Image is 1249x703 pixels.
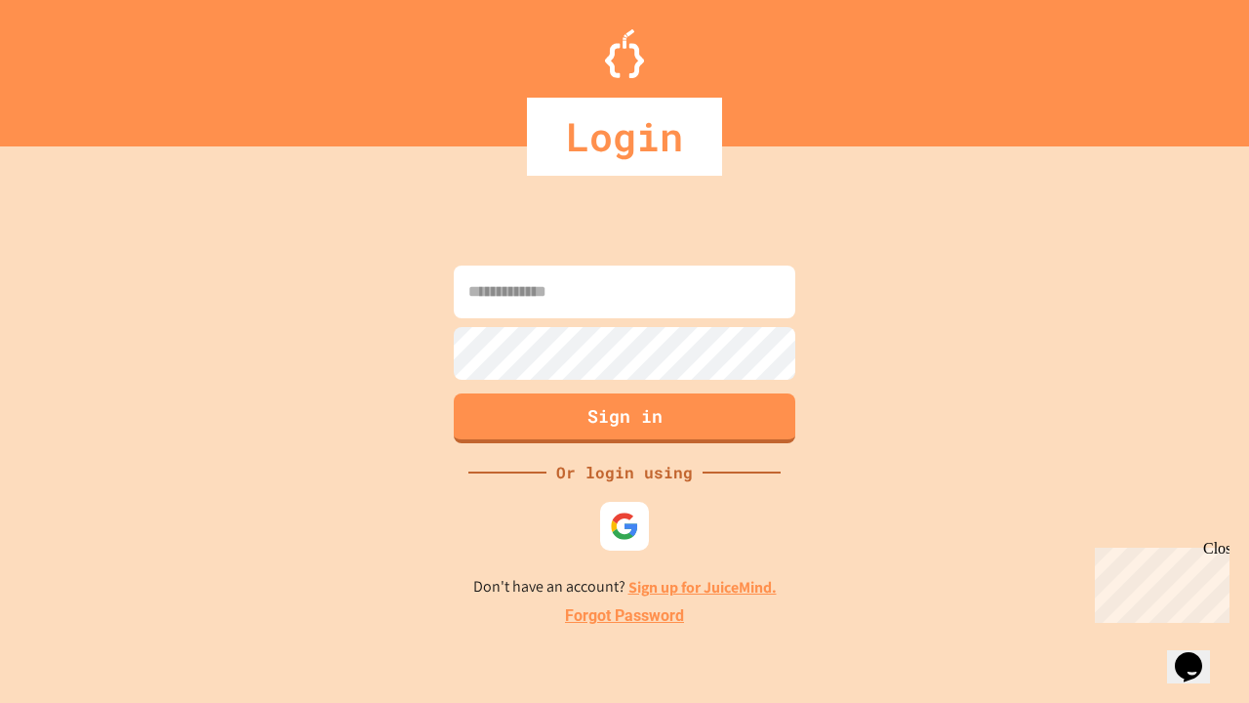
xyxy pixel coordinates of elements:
button: Sign in [454,393,795,443]
a: Sign up for JuiceMind. [628,577,777,598]
p: Don't have an account? [473,575,777,600]
img: Logo.svg [605,29,644,78]
div: Or login using [546,461,703,484]
a: Forgot Password [565,604,684,628]
div: Chat with us now!Close [8,8,135,124]
div: Login [527,98,722,176]
img: google-icon.svg [610,512,639,541]
iframe: chat widget [1167,625,1229,683]
iframe: chat widget [1087,540,1229,623]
